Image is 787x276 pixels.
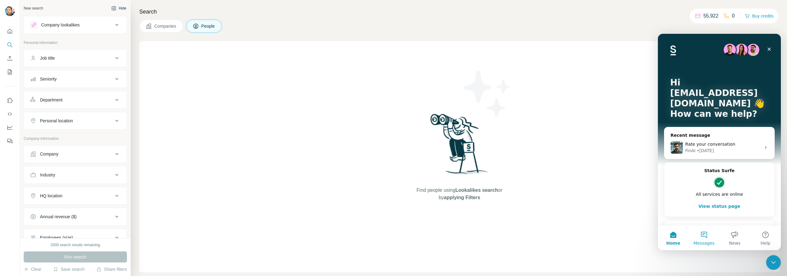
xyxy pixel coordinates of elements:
[24,168,127,182] button: Industry
[24,18,127,32] button: Company lookalikes
[24,40,127,45] p: Personal information
[24,209,127,224] button: Annual revenue ($)
[5,122,15,133] button: Dashboard
[428,112,492,181] img: Surfe Illustration - Woman searching with binoculars
[24,266,41,272] button: Clear
[40,151,58,157] div: Company
[24,6,43,11] div: New search
[154,23,177,29] span: Companies
[410,187,508,201] span: Find people using or by
[5,66,15,77] button: My lists
[24,72,127,86] button: Seniority
[703,12,718,20] p: 55,922
[40,55,55,61] div: Job title
[5,53,15,64] button: Enrich CSV
[40,214,77,220] div: Annual revenue ($)
[5,6,15,16] img: Avatar
[5,136,15,147] button: Feedback
[139,7,780,16] h4: Search
[53,266,85,272] button: Save search
[5,39,15,50] button: Search
[5,26,15,37] button: Quick start
[444,195,480,200] span: applying Filters
[460,66,515,121] img: Surfe Illustration - Stars
[40,235,73,241] div: Employees (size)
[107,4,131,13] button: Hide
[658,34,781,250] iframe: Intercom live chat
[455,187,498,193] span: Lookalikes search
[40,97,62,103] div: Department
[201,23,216,29] span: People
[41,22,80,28] div: Company lookalikes
[745,12,773,20] button: Buy credits
[40,118,73,124] div: Personal location
[97,266,127,272] button: Share filters
[766,255,781,270] iframe: Intercom live chat
[40,172,55,178] div: Industry
[51,242,100,248] div: 2000 search results remaining
[5,95,15,106] button: Use Surfe on LinkedIn
[40,193,62,199] div: HQ location
[5,108,15,120] button: Use Surfe API
[24,93,127,107] button: Department
[24,113,127,128] button: Personal location
[24,188,127,203] button: HQ location
[24,230,127,245] button: Employees (size)
[24,147,127,161] button: Company
[24,136,127,141] p: Company information
[24,51,127,65] button: Job title
[40,76,57,82] div: Seniority
[732,12,735,20] p: 0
